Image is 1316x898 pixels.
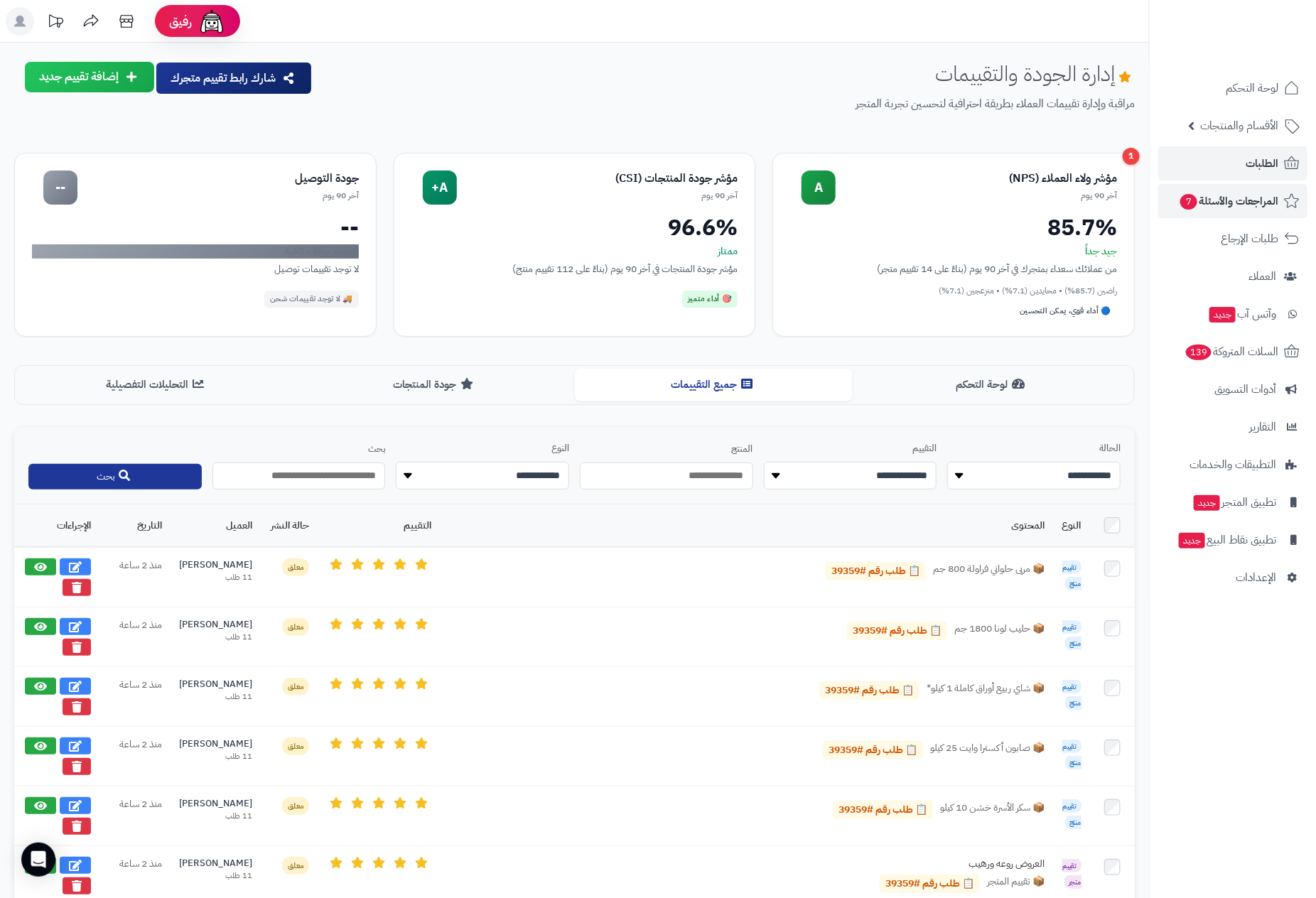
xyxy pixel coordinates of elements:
div: من عملائك سعداء بمتجرك في آخر 90 يوم (بناءً على 14 تقييم متجر) [790,261,1117,276]
span: جديد [1209,307,1236,323]
th: المحتوى [440,504,1053,547]
a: الإعدادات [1158,561,1307,595]
div: 11 طلب [179,632,252,643]
label: بحث [212,443,386,456]
div: Open Intercom Messenger [21,843,55,877]
span: التقارير [1249,417,1276,437]
div: 🔵 أداء قوي، يمكن التحسين [1015,303,1117,320]
span: تطبيق المتجر [1192,492,1276,512]
span: معلق [282,678,309,696]
span: جديد [1179,533,1205,548]
p: مراقبة وإدارة تقييمات العملاء بطريقة احترافية لتحسين تجربة المتجر [324,96,1135,112]
span: تقييم منتج [1062,799,1082,829]
div: [PERSON_NAME] [179,857,252,870]
a: 📋 طلب رقم #39359 [826,562,926,580]
div: راضين (85.7%) • محايدين (7.1%) • منزعجين (7.1%) [790,285,1117,297]
td: منذ 2 ساعة [99,786,171,846]
h1: إدارة الجودة والتقييمات [935,62,1135,85]
th: حالة النشر [261,504,318,547]
button: إضافة تقييم جديد [25,62,154,92]
div: 11 طلب [179,751,252,762]
div: جيد جداً [790,244,1117,259]
span: جديد [1194,495,1220,511]
div: [PERSON_NAME] [179,678,252,691]
div: لا توجد تقييمات توصيل [32,261,359,276]
a: 📋 طلب رقم #39359 [833,801,933,819]
label: المنتج [580,443,753,456]
button: بحث [28,464,202,489]
a: وآتس آبجديد [1158,297,1307,331]
div: آخر 90 يوم [77,190,359,202]
td: منذ 2 ساعة [99,667,171,727]
div: 11 طلب [179,572,252,583]
label: الحالة [947,442,1121,455]
div: 11 طلب [179,870,252,882]
a: لوحة التحكم [1158,71,1307,105]
span: تقييم منتج [1062,680,1082,710]
button: التحليلات التفصيلية [18,369,296,401]
span: الإعدادات [1236,568,1276,588]
button: لوحة التحكم [853,369,1131,401]
td: منذ 2 ساعة [99,607,171,667]
span: لوحة التحكم [1226,78,1278,98]
th: النوع [1053,504,1090,547]
div: -- [32,216,359,239]
button: شارك رابط تقييم متجرك [156,63,311,94]
a: 📋 طلب رقم #39359 [819,681,919,700]
a: تحديثات المنصة [38,7,73,39]
div: آخر 90 يوم [457,190,738,202]
div: [PERSON_NAME] [179,618,252,632]
a: 📋 طلب رقم #39359 [823,741,923,759]
span: معلق [282,558,309,576]
div: 11 طلب [179,811,252,822]
td: منذ 2 ساعة [99,547,171,607]
button: جميع التقييمات [575,369,853,401]
div: لا توجد بيانات كافية [32,244,359,259]
span: رفيق [169,13,192,30]
div: 🚚 لا توجد تقييمات شحن [264,291,359,308]
span: 📦 سكر الأسرة خشن 10 كيلو [940,801,1045,819]
div: مؤشر جودة المنتجات (CSI) [457,171,738,187]
span: طلبات الإرجاع [1221,229,1278,249]
label: النوع [396,442,569,455]
span: معلق [282,857,309,875]
a: العملاء [1158,259,1307,293]
div: 1 [1123,148,1140,165]
div: [PERSON_NAME] [179,558,252,572]
span: معلق [282,797,309,815]
a: تطبيق المتجرجديد [1158,485,1307,519]
th: التاريخ [99,504,171,547]
a: أدوات التسويق [1158,372,1307,406]
a: التطبيقات والخدمات [1158,448,1307,482]
div: 🎯 أداء متميز [682,291,738,308]
span: الأقسام والمنتجات [1200,116,1278,136]
a: 📋 طلب رقم #39359 [847,622,947,640]
label: التقييم [764,442,937,455]
a: المراجعات والأسئلة7 [1158,184,1307,218]
th: الإجراءات [14,504,99,547]
span: وآتس آب [1208,304,1276,324]
span: العملاء [1248,266,1276,286]
img: logo-2.png [1219,40,1302,70]
div: A [802,171,836,205]
span: 139 [1186,345,1212,360]
span: 7 [1180,194,1197,210]
div: 96.6% [411,216,738,239]
div: مؤشر ولاء العملاء (NPS) [836,171,1117,187]
div: ممتاز [411,244,738,259]
div: [PERSON_NAME] [179,737,252,751]
button: جودة المنتجات [296,369,575,401]
div: العروض روعه ورهيب [831,857,1045,871]
span: تقييم متجر [1062,859,1082,889]
span: تطبيق نقاط البيع [1177,530,1276,550]
span: المراجعات والأسئلة [1179,191,1278,211]
div: 85.7% [790,216,1117,239]
span: معلق [282,737,309,755]
span: معلق [282,618,309,636]
a: السلات المتروكة139 [1158,335,1307,369]
span: 📦 حليب لونا 1800 جم [954,622,1045,640]
span: 📦 شاي ربيع أوراق كاملة 1 كيلو* [927,681,1045,700]
a: طلبات الإرجاع [1158,222,1307,256]
span: 📦 تقييم المتجر [987,875,1045,893]
div: آخر 90 يوم [836,190,1117,202]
